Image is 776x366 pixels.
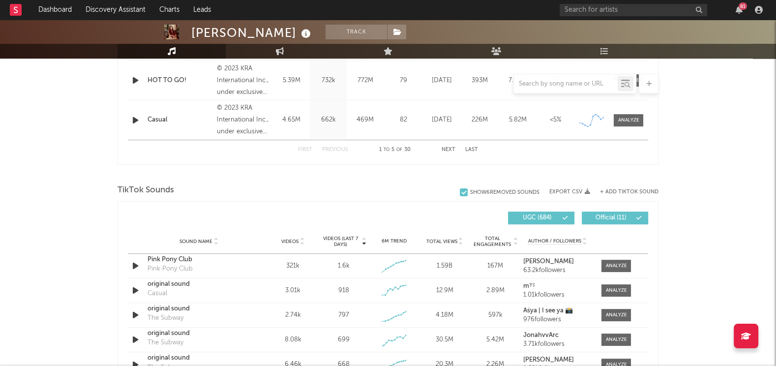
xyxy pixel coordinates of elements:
div: 662k [312,115,344,125]
button: + Add TikTok Sound [600,189,658,195]
div: 4.18M [422,310,468,320]
span: of [396,148,402,152]
div: 5.42M [473,335,518,345]
button: Official(11) [582,212,648,224]
a: original sound [148,279,250,289]
a: original sound [148,353,250,363]
span: to [384,148,389,152]
input: Search by song name or URL [514,80,618,88]
button: Track [326,25,387,39]
div: 226M [463,115,496,125]
a: [PERSON_NAME] [523,357,592,364]
strong: JonahvvArc [523,332,559,338]
button: Previous [322,147,348,152]
div: 918 [338,286,349,296]
div: 1 5 30 [368,144,422,156]
div: 167M [473,261,518,271]
div: [PERSON_NAME] [191,25,313,41]
strong: [PERSON_NAME] [523,357,574,363]
div: 12.9M [422,286,468,296]
strong: [PERSON_NAME] [523,258,574,265]
button: UGC(684) [508,212,574,224]
div: 1.01k followers [523,292,592,299]
div: 6M Trend [371,238,417,245]
div: <5% [539,115,572,125]
button: Next [442,147,455,152]
div: 2.89M [473,286,518,296]
div: [DATE] [425,115,458,125]
button: 81 [736,6,743,14]
a: original sound [148,329,250,338]
div: 8.08k [270,335,316,345]
div: The Subway [148,338,183,348]
a: Casual [148,115,212,125]
div: Show 6 Removed Sounds [470,189,539,196]
div: 30.5M [422,335,468,345]
span: Author / Followers [528,238,581,244]
span: Total Views [426,239,457,244]
div: 3.01k [270,286,316,296]
div: 3.71k followers [523,341,592,348]
a: original sound [148,304,250,314]
div: 5.82M [501,115,534,125]
div: 82 [386,115,420,125]
a: m⸆⸉ [523,283,592,290]
strong: Aśya | I see ya 📸 [523,307,573,314]
a: Aśya | I see ya 📸 [523,307,592,314]
div: Casual [148,289,167,299]
button: Last [465,147,478,152]
span: Videos [281,239,298,244]
a: JonahvvArc [523,332,592,339]
span: Total Engagements [473,236,512,247]
div: 4.65M [275,115,307,125]
span: Official ( 11 ) [588,215,633,221]
button: First [298,147,312,152]
div: Pink Pony Club [148,264,193,274]
div: © 2023 KRA International Inc., under exclusive license to Island Records, a division of UMG Recor... [217,63,270,98]
div: © 2023 KRA International Inc., under exclusive license to Island Records, a division of UMG Recor... [217,102,270,138]
div: 699 [337,335,349,345]
div: 597k [473,310,518,320]
button: Export CSV [549,189,590,195]
div: 63.2k followers [523,267,592,274]
div: The Subway [148,313,183,323]
div: 1.6k [337,261,349,271]
button: + Add TikTok Sound [590,189,658,195]
a: [PERSON_NAME] [523,258,592,265]
strong: m⸆⸉ [523,283,536,289]
input: Search for artists [560,4,707,16]
div: 1.59B [422,261,468,271]
div: 469M [349,115,381,125]
span: TikTok Sounds [118,184,174,196]
div: 2.74k [270,310,316,320]
div: 81 [739,2,747,10]
a: Pink Pony Club [148,255,250,265]
span: UGC ( 684 ) [514,215,560,221]
span: Videos (last 7 days) [321,236,360,247]
div: 321k [270,261,316,271]
div: 976 followers [523,316,592,323]
div: 797 [338,310,349,320]
span: Sound Name [179,239,212,244]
